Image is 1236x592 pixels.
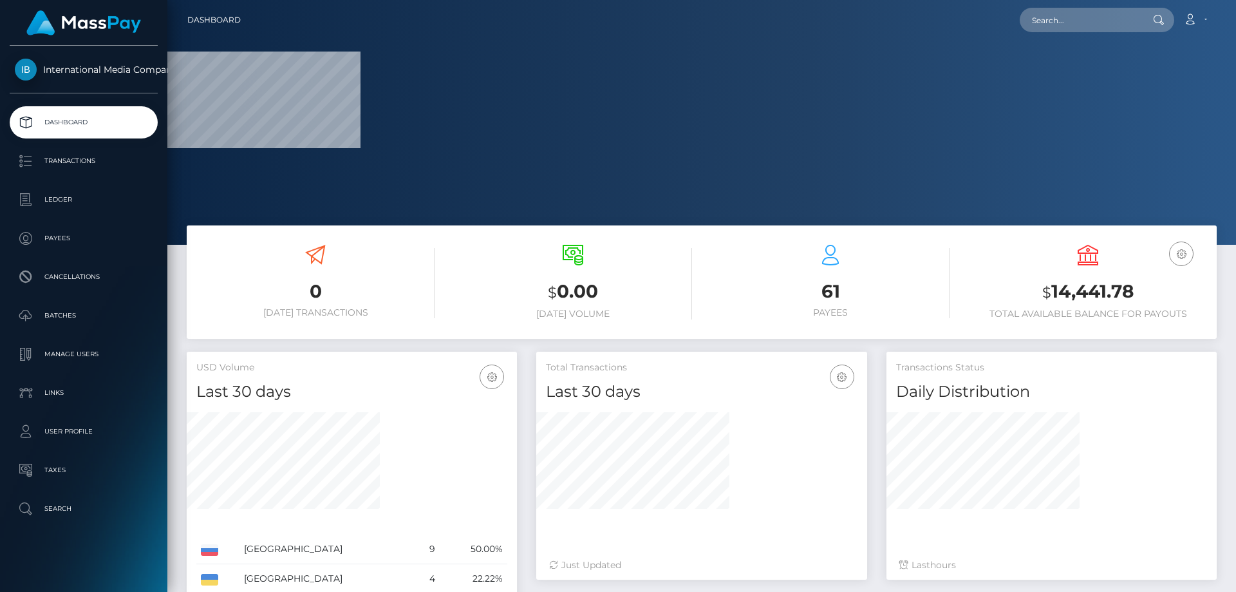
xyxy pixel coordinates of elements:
[10,106,158,138] a: Dashboard
[546,361,857,374] h5: Total Transactions
[10,64,158,75] span: International Media Company BV
[196,361,507,374] h5: USD Volume
[454,279,692,305] h3: 0.00
[26,10,141,35] img: MassPay Logo
[196,307,435,318] h6: [DATE] Transactions
[15,267,153,287] p: Cancellations
[15,151,153,171] p: Transactions
[15,59,37,81] img: International Media Company BV
[196,381,507,403] h4: Last 30 days
[1020,8,1141,32] input: Search...
[1042,283,1051,301] small: $
[969,309,1207,320] h6: Total Available Balance for Payouts
[15,229,153,248] p: Payees
[196,279,435,304] h3: 0
[10,415,158,448] a: User Profile
[711,307,950,318] h6: Payees
[440,535,507,564] td: 50.00%
[15,306,153,325] p: Batches
[454,309,692,320] h6: [DATE] Volume
[239,535,416,564] td: [GEOGRAPHIC_DATA]
[549,559,854,572] div: Just Updated
[969,279,1207,305] h3: 14,441.78
[896,381,1207,403] h4: Daily Distribution
[416,535,440,564] td: 9
[15,113,153,132] p: Dashboard
[201,574,218,586] img: UA.png
[548,283,557,301] small: $
[15,422,153,441] p: User Profile
[15,345,153,364] p: Manage Users
[15,499,153,519] p: Search
[10,454,158,486] a: Taxes
[15,190,153,209] p: Ledger
[15,383,153,403] p: Links
[711,279,950,304] h3: 61
[546,381,857,403] h4: Last 30 days
[187,6,241,33] a: Dashboard
[201,544,218,556] img: RU.png
[896,361,1207,374] h5: Transactions Status
[899,559,1204,572] div: Last hours
[10,261,158,293] a: Cancellations
[10,184,158,216] a: Ledger
[10,222,158,254] a: Payees
[10,300,158,332] a: Batches
[10,338,158,370] a: Manage Users
[15,461,153,480] p: Taxes
[10,493,158,525] a: Search
[10,145,158,177] a: Transactions
[10,377,158,409] a: Links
